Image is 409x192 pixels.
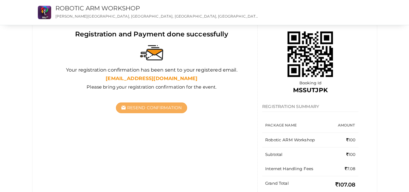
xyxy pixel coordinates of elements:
[346,137,356,142] span: 100
[262,118,330,133] th: Package Name
[293,86,328,94] b: MSSUTJPK
[330,118,359,133] th: Amount
[87,84,216,90] label: Please bring your registration confirmation for the event.
[330,162,359,176] td: 7.08
[262,133,330,147] td: Robotic ARM Workshop
[127,105,182,110] span: Resend Confirmation
[280,24,341,85] img: 68ea8dd846e0fb0001779bf6
[262,162,330,176] td: Internet Handling Fees
[106,76,197,81] b: [EMAIL_ADDRESS][DOMAIN_NAME]
[55,5,140,12] a: ROBOTIC ARM WORKSHOP
[262,147,330,162] td: Subtotal
[116,103,187,113] button: Resend Confirmation
[38,6,51,19] img: E7QGJRPK_small.png
[66,67,237,74] label: Your registration confirmation has been sent to your registered email.
[330,147,359,162] td: 100
[140,45,163,60] img: sent-email.svg
[55,14,260,19] p: [PERSON_NAME][GEOGRAPHIC_DATA], [GEOGRAPHIC_DATA], [GEOGRAPHIC_DATA], [GEOGRAPHIC_DATA], [GEOGRAP...
[51,29,253,39] div: Registration and Payment done successfully
[262,104,319,109] span: REGISTRATION SUMMARY
[299,80,322,85] span: Booking Id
